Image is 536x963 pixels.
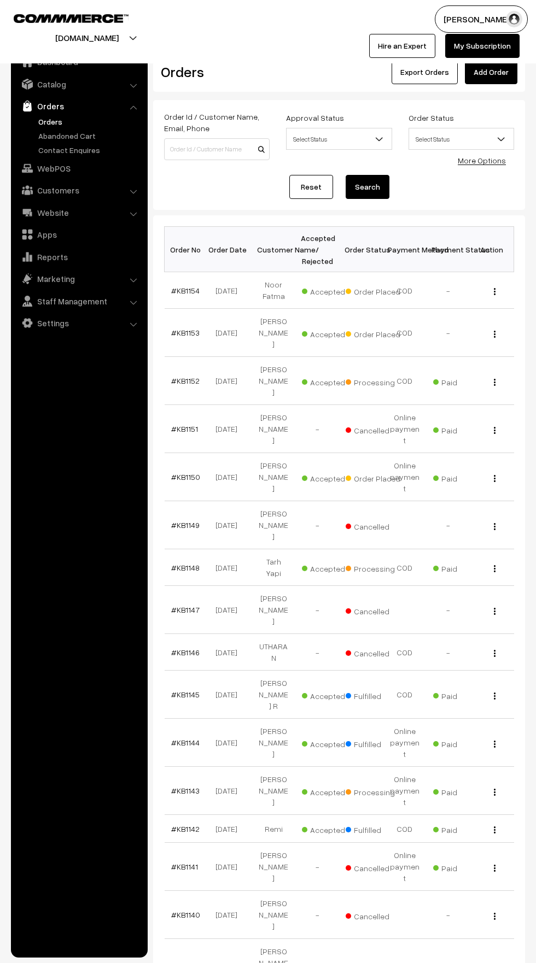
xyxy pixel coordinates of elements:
[14,247,144,267] a: Reports
[346,784,400,798] span: Processing
[346,326,400,340] span: Order Placed
[252,309,295,357] td: [PERSON_NAME]
[287,130,391,149] span: Select Status
[208,453,252,501] td: [DATE]
[427,309,470,357] td: -
[433,374,488,388] span: Paid
[346,518,400,532] span: Cancelled
[346,470,400,484] span: Order Placed
[208,357,252,405] td: [DATE]
[383,405,427,453] td: Online payment
[369,34,435,58] a: Hire an Expert
[252,453,295,501] td: [PERSON_NAME]
[171,690,200,699] a: #KB1145
[208,549,252,586] td: [DATE]
[208,586,252,634] td: [DATE]
[252,719,295,767] td: [PERSON_NAME]
[208,815,252,843] td: [DATE]
[208,843,252,891] td: [DATE]
[289,175,333,199] a: Reset
[295,501,339,549] td: -
[494,565,496,572] img: Menu
[302,736,357,750] span: Accepted
[208,767,252,815] td: [DATE]
[36,116,144,127] a: Orders
[252,815,295,843] td: Remi
[346,560,400,574] span: Processing
[208,501,252,549] td: [DATE]
[494,865,496,872] img: Menu
[252,634,295,671] td: UTHARA N
[295,891,339,939] td: -
[171,738,200,747] a: #KB1144
[208,405,252,453] td: [DATE]
[494,741,496,748] img: Menu
[208,634,252,671] td: [DATE]
[252,586,295,634] td: [PERSON_NAME]
[346,688,400,702] span: Fulfilled
[171,424,198,433] a: #KB1151
[295,634,339,671] td: -
[171,520,200,530] a: #KB1149
[161,63,269,80] h2: Orders
[383,357,427,405] td: COD
[470,227,514,272] th: Action
[494,523,496,530] img: Menu
[494,379,496,386] img: Menu
[433,688,488,702] span: Paid
[346,908,400,922] span: Cancelled
[433,860,488,874] span: Paid
[171,376,200,385] a: #KB1152
[208,719,252,767] td: [DATE]
[171,862,198,871] a: #KB1141
[458,156,506,165] a: More Options
[433,784,488,798] span: Paid
[465,60,517,84] a: Add Order
[427,634,470,671] td: -
[392,60,458,84] button: Export Orders
[171,786,200,795] a: #KB1143
[302,374,357,388] span: Accepted
[302,470,357,484] span: Accepted
[171,472,200,481] a: #KB1150
[252,272,295,309] td: Noor Fatma
[171,824,200,833] a: #KB1142
[208,671,252,719] td: [DATE]
[433,470,488,484] span: Paid
[165,227,208,272] th: Order No
[302,688,357,702] span: Accepted
[14,203,144,222] a: Website
[208,891,252,939] td: [DATE]
[433,560,488,574] span: Paid
[295,227,339,272] th: Accepted / Rejected
[14,74,144,94] a: Catalog
[494,608,496,615] img: Menu
[346,860,400,874] span: Cancelled
[252,671,295,719] td: [PERSON_NAME] R
[494,826,496,833] img: Menu
[494,288,496,295] img: Menu
[164,138,270,160] input: Order Id / Customer Name / Customer Email / Customer Phone
[383,227,427,272] th: Payment Method
[14,158,144,178] a: WebPOS
[346,821,400,836] span: Fulfilled
[14,14,129,22] img: COMMMERCE
[346,603,400,617] span: Cancelled
[383,453,427,501] td: Online payment
[383,843,427,891] td: Online payment
[14,96,144,116] a: Orders
[383,719,427,767] td: Online payment
[164,111,270,134] label: Order Id / Customer Name, Email, Phone
[208,227,252,272] th: Order Date
[302,283,357,297] span: Accepted
[427,501,470,549] td: -
[252,767,295,815] td: [PERSON_NAME]
[36,144,144,156] a: Contact Enquires
[494,692,496,700] img: Menu
[14,269,144,289] a: Marketing
[208,309,252,357] td: [DATE]
[383,767,427,815] td: Online payment
[302,560,357,574] span: Accepted
[435,5,528,33] button: [PERSON_NAME]…
[302,326,357,340] span: Accepted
